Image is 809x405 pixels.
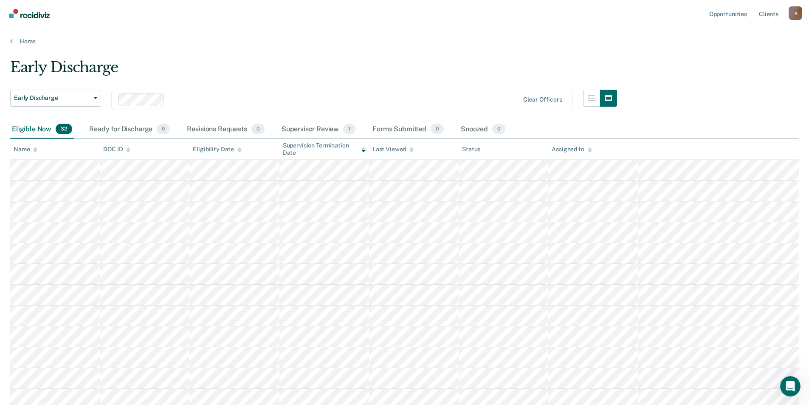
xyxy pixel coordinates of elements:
[343,124,355,135] span: 1
[185,120,266,139] div: Revisions Requests0
[523,96,562,103] div: Clear officers
[103,146,130,153] div: DOC ID
[371,120,445,139] div: Forms Submitted0
[459,120,507,139] div: Snoozed0
[552,146,592,153] div: Assigned to
[789,6,802,20] button: Profile dropdown button
[780,376,801,397] iframe: Intercom live chat
[283,142,366,156] div: Supervision Termination Date
[9,9,50,18] img: Recidiviz
[14,94,90,102] span: Early Discharge
[87,120,172,139] div: Ready for Discharge0
[193,146,242,153] div: Eligibility Date
[280,120,358,139] div: Supervisor Review1
[14,146,37,153] div: Name
[251,124,265,135] span: 0
[372,146,414,153] div: Last Viewed
[10,120,74,139] div: Eligible Now32
[56,124,72,135] span: 32
[492,124,505,135] span: 0
[789,6,802,20] div: I K
[10,90,101,107] button: Early Discharge
[10,37,799,45] a: Home
[10,59,617,83] div: Early Discharge
[157,124,170,135] span: 0
[462,146,480,153] div: Status
[431,124,444,135] span: 0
